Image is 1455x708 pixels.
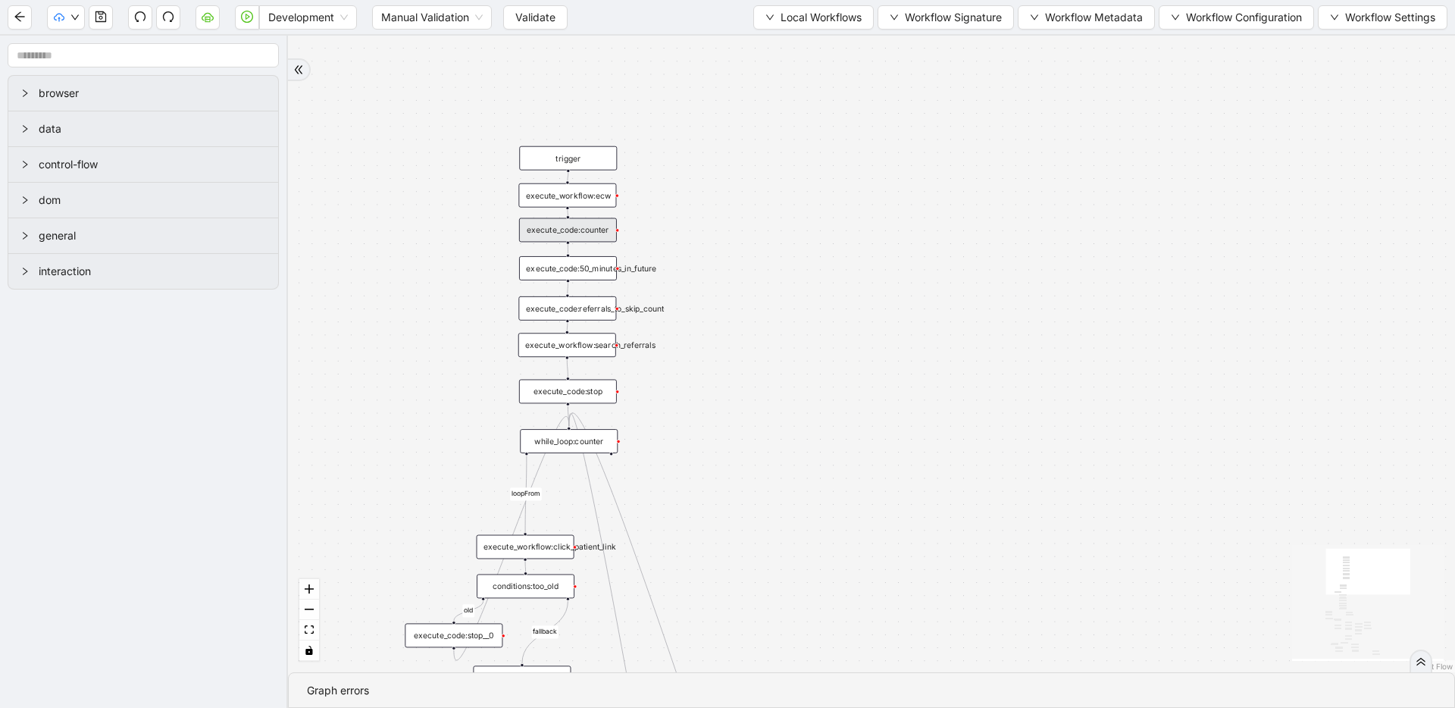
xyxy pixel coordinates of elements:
[39,156,266,173] span: control-flow
[567,323,568,331] g: Edge from execute_code:referrals_to_skip_count to execute_workflow:search_referrals
[518,333,616,357] div: execute_workflow:search_referrals
[878,5,1014,30] button: downWorkflow Signature
[454,601,483,621] g: Edge from conditions:too_old to execute_code:stop__0
[519,218,617,243] div: execute_code:counter
[753,5,874,30] button: downLocal Workflows
[20,160,30,169] span: right
[202,11,214,23] span: cloud-server
[20,196,30,205] span: right
[293,64,304,75] span: double-right
[405,623,502,647] div: execute_code:stop__0
[1030,13,1039,22] span: down
[519,380,617,404] div: execute_code:stop
[519,146,617,171] div: trigger
[1159,5,1314,30] button: downWorkflow Configuration
[20,124,30,133] span: right
[39,263,266,280] span: interaction
[39,227,266,244] span: general
[905,9,1002,26] span: Workflow Signature
[473,666,571,690] div: wait_for_element:ptno
[477,575,574,599] div: conditions:too_old
[299,620,319,641] button: fit view
[781,9,862,26] span: Local Workflows
[39,85,266,102] span: browser
[8,5,32,30] button: arrow-left
[567,360,568,377] g: Edge from execute_workflow:search_referrals to execute_code:stop
[54,12,64,23] span: cloud-upload
[1416,656,1426,667] span: double-right
[134,11,146,23] span: undo
[20,267,30,276] span: right
[8,111,278,146] div: data
[520,429,618,453] div: while_loop:counter
[519,256,617,280] div: execute_code:50_minutes_in_future
[1186,9,1302,26] span: Workflow Configuration
[477,535,574,559] div: execute_workflow:click_patient_link
[518,296,616,321] div: execute_code:referrals_to_skip_count
[522,601,568,663] g: Edge from conditions:too_old to wait_for_element:ptno
[196,5,220,30] button: cloud-server
[299,600,319,620] button: zoom out
[381,6,483,29] span: Manual Validation
[890,13,899,22] span: down
[518,183,616,208] div: execute_workflow:ecw
[20,89,30,98] span: right
[510,456,542,532] g: Edge from while_loop:counter to execute_workflow:click_patient_link
[235,5,259,30] button: play-circle
[47,5,85,30] button: cloud-uploaddown
[95,11,107,23] span: save
[14,11,26,23] span: arrow-left
[70,13,80,22] span: down
[39,192,266,208] span: dom
[1330,13,1339,22] span: down
[39,121,266,137] span: data
[20,231,30,240] span: right
[503,5,568,30] button: Validate
[8,218,278,253] div: general
[8,76,278,111] div: browser
[241,11,253,23] span: play-circle
[307,682,1436,699] div: Graph errors
[1318,5,1447,30] button: downWorkflow Settings
[1171,13,1180,22] span: down
[1413,662,1453,671] a: React Flow attribution
[268,6,348,29] span: Development
[128,5,152,30] button: undo
[454,416,569,660] g: Edge from execute_code:stop__0 to while_loop:counter
[299,641,319,661] button: toggle interactivity
[765,13,774,22] span: down
[515,9,555,26] span: Validate
[156,5,180,30] button: redo
[8,147,278,182] div: control-flow
[1018,5,1155,30] button: downWorkflow Metadata
[603,463,619,479] span: plus-circle
[299,579,319,600] button: zoom in
[1345,9,1435,26] span: Workflow Settings
[1045,9,1143,26] span: Workflow Metadata
[89,5,113,30] button: save
[520,429,618,453] div: while_loop:counterplus-circle
[162,11,174,23] span: redo
[8,183,278,218] div: dom
[8,254,278,289] div: interaction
